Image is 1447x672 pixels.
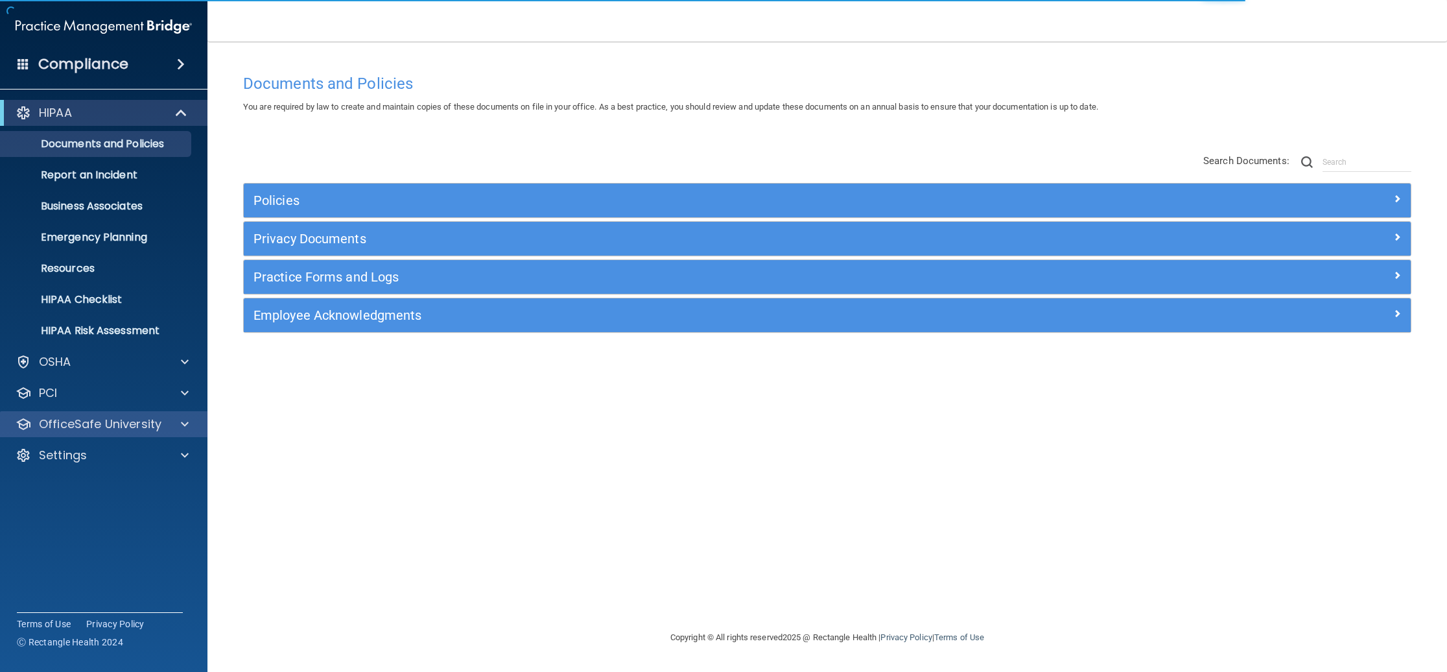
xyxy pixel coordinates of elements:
[16,14,192,40] img: PMB logo
[253,228,1401,249] a: Privacy Documents
[39,105,72,121] p: HIPAA
[16,105,188,121] a: HIPAA
[253,267,1401,287] a: Practice Forms and Logs
[86,618,145,630] a: Privacy Policy
[253,305,1401,326] a: Employee Acknowledgments
[253,232,1109,246] h5: Privacy Documents
[8,293,185,306] p: HIPAA Checklist
[16,448,189,463] a: Settings
[8,169,185,182] p: Report an Incident
[38,55,128,73] h4: Compliance
[16,354,189,370] a: OSHA
[8,138,185,150] p: Documents and Policies
[243,75,1411,92] h4: Documents and Policies
[1203,155,1289,167] span: Search Documents:
[934,632,984,642] a: Terms of Use
[39,416,161,432] p: OfficeSafe University
[39,385,57,401] p: PCI
[39,354,71,370] p: OSHA
[16,416,189,432] a: OfficeSafe University
[253,193,1109,208] h5: Policies
[8,262,185,275] p: Resources
[591,617,1064,658] div: Copyright © All rights reserved 2025 @ Rectangle Health | |
[17,618,71,630] a: Terms of Use
[17,636,123,649] span: Ⓒ Rectangle Health 2024
[1301,156,1313,168] img: ic-search.3b580494.png
[253,190,1401,211] a: Policies
[8,231,185,244] p: Emergency Planning
[39,448,87,463] p: Settings
[8,324,185,337] p: HIPAA Risk Assessment
[243,102,1098,112] span: You are required by law to create and maintain copies of these documents on file in your office. ...
[253,270,1109,284] h5: Practice Forms and Logs
[16,385,189,401] a: PCI
[8,200,185,213] p: Business Associates
[1323,152,1411,172] input: Search
[253,308,1109,322] h5: Employee Acknowledgments
[880,632,932,642] a: Privacy Policy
